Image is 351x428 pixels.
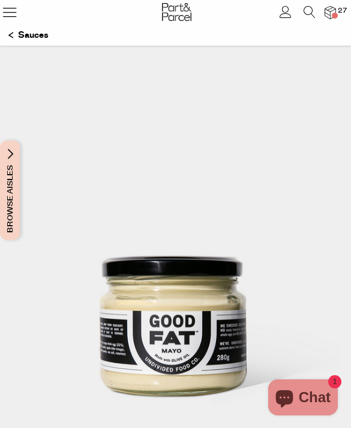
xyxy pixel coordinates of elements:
[4,140,17,240] span: Browse Aisles
[265,379,341,418] inbox-online-store-chat: Shopify online store chat
[335,5,350,16] span: 27
[325,6,336,19] a: 27
[162,3,191,21] img: Part&Parcel
[8,25,49,46] a: Sauces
